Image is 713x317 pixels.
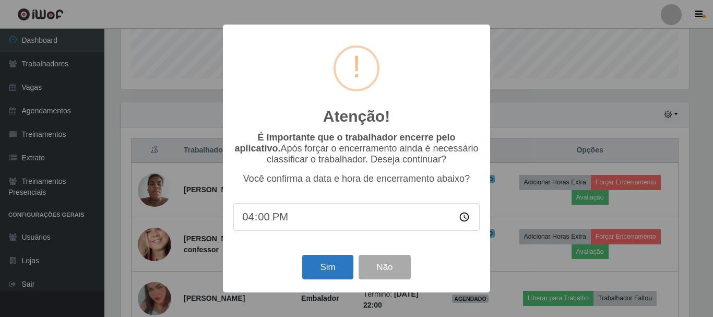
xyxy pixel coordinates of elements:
[323,107,390,126] h2: Atenção!
[234,132,455,154] b: É importante que o trabalhador encerre pelo aplicativo.
[233,132,480,165] p: Após forçar o encerramento ainda é necessário classificar o trabalhador. Deseja continuar?
[302,255,353,279] button: Sim
[359,255,410,279] button: Não
[233,173,480,184] p: Você confirma a data e hora de encerramento abaixo?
